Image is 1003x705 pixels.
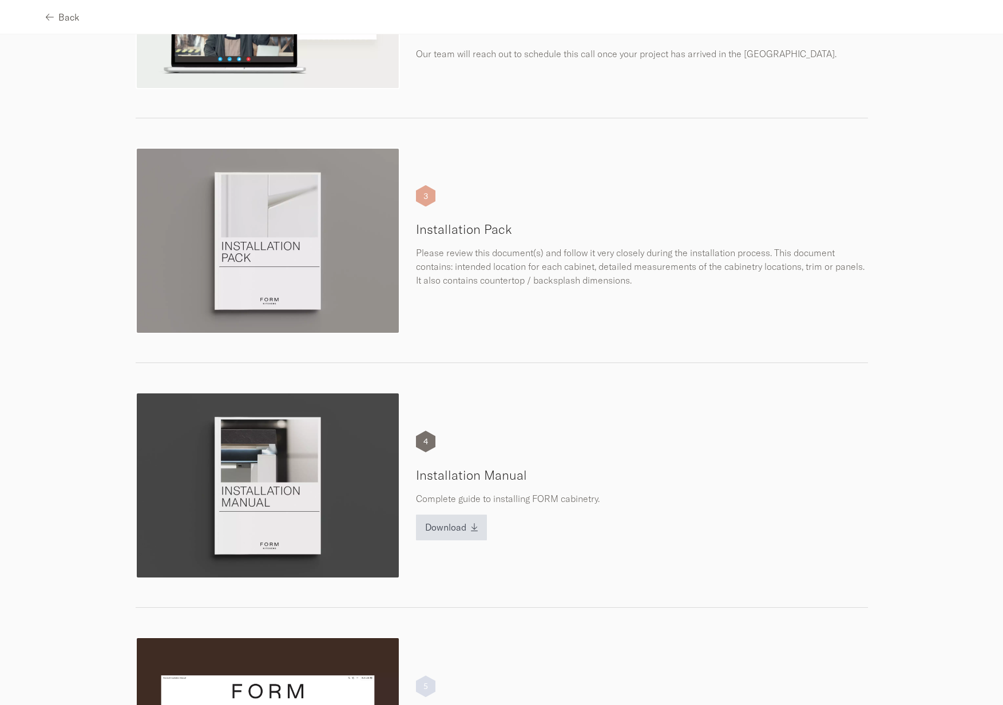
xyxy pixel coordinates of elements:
[416,675,435,697] div: 5
[416,515,487,540] button: Download
[416,185,435,207] div: 3
[425,523,466,532] span: Download
[136,148,401,334] img: prepare-installation-03.webp
[416,431,435,452] div: 4
[416,221,868,238] h5: Installation Pack
[46,4,80,30] button: Back
[416,246,868,287] p: Please review this document(s) and follow it very closely during the installation process. This d...
[58,13,80,22] span: Back
[416,492,868,505] p: Complete guide to installing FORM cabinetry.
[136,392,401,579] img: prepare-installation-04.webp
[416,467,868,484] h5: Installation Manual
